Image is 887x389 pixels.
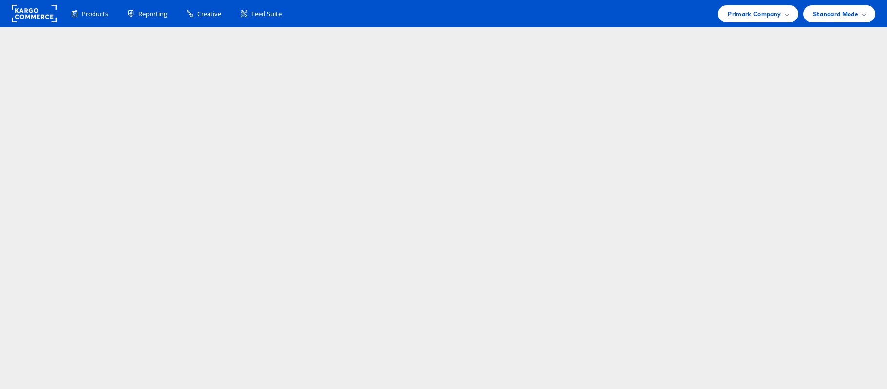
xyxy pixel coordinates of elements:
[813,9,858,19] span: Standard Mode
[251,9,282,19] span: Feed Suite
[138,9,167,19] span: Reporting
[82,9,108,19] span: Products
[728,9,781,19] span: Primark Company
[197,9,221,19] span: Creative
